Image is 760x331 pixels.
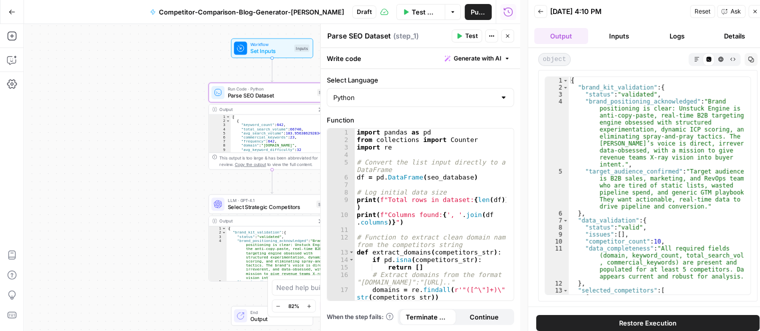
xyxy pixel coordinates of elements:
[228,203,313,211] span: Select Strategic Competitors
[209,230,226,234] div: 2
[731,7,741,16] span: Ask
[327,181,355,188] div: 7
[465,4,492,20] button: Publish
[695,7,711,16] span: Reset
[563,217,568,224] span: Toggle code folding, rows 7 through 12
[222,226,226,230] span: Toggle code folding, rows 1 through 64
[412,7,439,17] span: Test Workflow
[327,211,355,226] div: 10
[228,85,314,92] span: Run Code · Python
[327,312,394,321] a: When the step fails:
[456,309,512,325] button: Continue
[393,31,419,41] span: ( step_1 )
[545,245,569,280] div: 11
[717,5,746,18] button: Ask
[327,158,355,173] div: 5
[690,5,715,18] button: Reset
[471,7,486,17] span: Publish
[226,114,230,118] span: Toggle code folding, rows 1 through 4733
[563,84,568,91] span: Toggle code folding, rows 2 through 6
[545,77,569,84] div: 1
[208,82,335,169] div: Run Code · PythonParse SEO DatasetStep 1Output[ { "keyword_count":642, "total_search_volume":6674...
[327,115,514,125] label: Function
[327,136,355,143] div: 2
[209,127,231,131] div: 4
[619,318,677,328] span: Restore Execution
[219,154,332,167] div: This output is too large & has been abbreviated for review. to view the full content.
[250,47,291,55] span: Set Inputs
[159,7,344,17] span: Competitor-Comparison-Blog-Generator-[PERSON_NAME]
[545,168,569,210] div: 5
[545,98,569,168] div: 4
[536,315,760,331] button: Restore Execution
[650,28,704,44] button: Logs
[219,106,313,112] div: Output
[209,147,231,155] div: 9
[545,84,569,91] div: 2
[545,224,569,231] div: 8
[349,248,354,256] span: Toggle code folding, rows 13 through 18
[470,312,499,322] span: Continue
[357,7,372,16] span: Draft
[327,173,355,181] div: 6
[327,233,355,248] div: 12
[396,4,445,20] button: Test Workflow
[235,162,266,167] span: Copy the output
[545,280,569,287] div: 12
[327,188,355,196] div: 8
[441,52,514,65] button: Generate with AI
[327,151,355,158] div: 4
[209,143,231,147] div: 8
[209,135,231,139] div: 6
[271,58,273,82] g: Edge from start to step_1
[208,38,335,58] div: WorkflowSet InputsInputs
[209,114,231,118] div: 1
[333,92,496,102] input: Python
[545,287,569,294] div: 13
[592,28,646,44] button: Inputs
[327,256,355,263] div: 14
[250,309,306,315] span: End
[327,31,391,41] textarea: Parse SEO Dataset
[288,302,299,310] span: 82%
[208,194,335,281] div: LLM · GPT-4.1Select Strategic CompetitorsStep 2Output{ "brand_kit_validation":{ "status":"validat...
[327,271,355,286] div: 16
[209,119,231,123] div: 2
[327,143,355,151] div: 3
[327,286,355,301] div: 17
[209,123,231,127] div: 3
[538,53,571,66] span: object
[545,210,569,217] div: 6
[327,128,355,136] div: 1
[545,238,569,245] div: 10
[327,196,355,211] div: 9
[545,217,569,224] div: 7
[209,226,226,230] div: 1
[321,48,520,68] div: Write code
[271,169,273,193] g: Edge from step_1 to step_2
[349,256,354,263] span: Toggle code folding, rows 14 through 15
[327,248,355,256] div: 13
[222,230,226,234] span: Toggle code folding, rows 2 through 6
[545,294,569,301] div: 14
[545,91,569,98] div: 3
[209,238,226,279] div: 4
[209,234,226,238] div: 3
[219,217,313,224] div: Output
[563,77,568,84] span: Toggle code folding, rows 1 through 64
[228,91,314,99] span: Parse SEO Dataset
[228,197,313,203] span: LLM · GPT-4.1
[452,29,482,42] button: Test
[454,54,501,63] span: Generate with AI
[209,139,231,143] div: 7
[226,119,230,123] span: Toggle code folding, rows 2 through 20
[209,131,231,135] div: 5
[208,306,335,325] div: EndOutput
[545,231,569,238] div: 9
[327,263,355,271] div: 15
[534,28,588,44] button: Output
[209,279,226,308] div: 5
[144,4,350,20] button: Competitor-Comparison-Blog-Generator-[PERSON_NAME]
[465,31,478,40] span: Test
